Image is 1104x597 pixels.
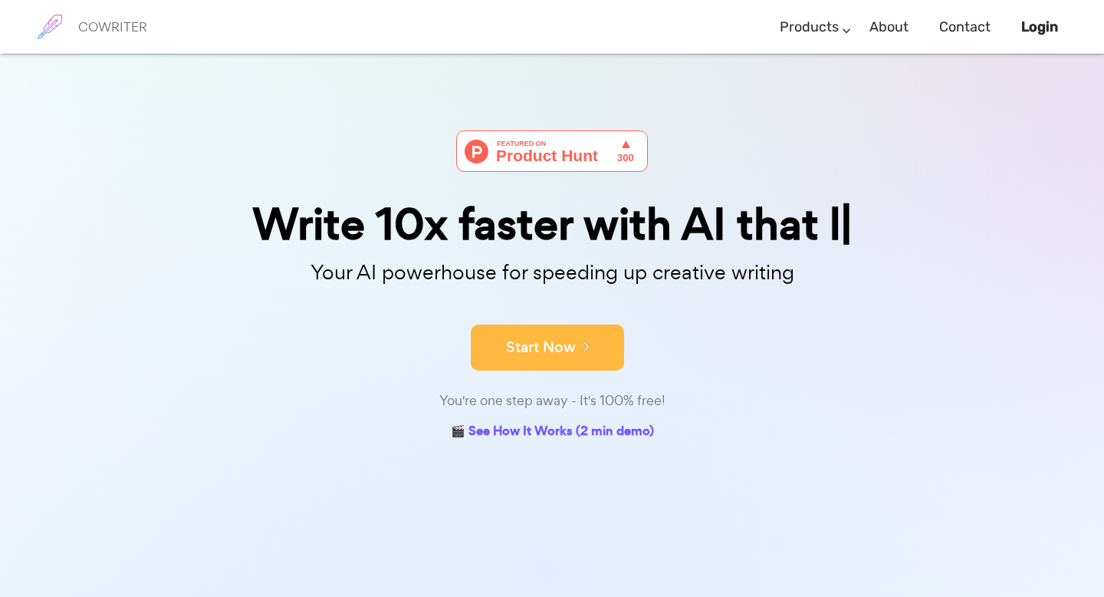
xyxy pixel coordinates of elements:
p: Your AI powerhouse for speeding up creative writing [169,256,935,289]
a: 🎬 See How It Works (2 min demo) [451,421,654,444]
a: Contact [939,5,991,50]
img: Cowriter - Your AI buddy for speeding up creative writing | Product Hunt [456,130,648,172]
a: About [869,5,909,50]
a: Products [780,5,839,50]
b: Login [1021,18,1058,35]
div: You're one step away - It's 100% free! [169,390,935,412]
button: Start Now [471,325,624,371]
div: Write 10x faster with AI that l [169,203,935,246]
img: brand logo [31,8,69,46]
h6: COWRITER [78,20,147,34]
a: Login [1021,5,1058,50]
